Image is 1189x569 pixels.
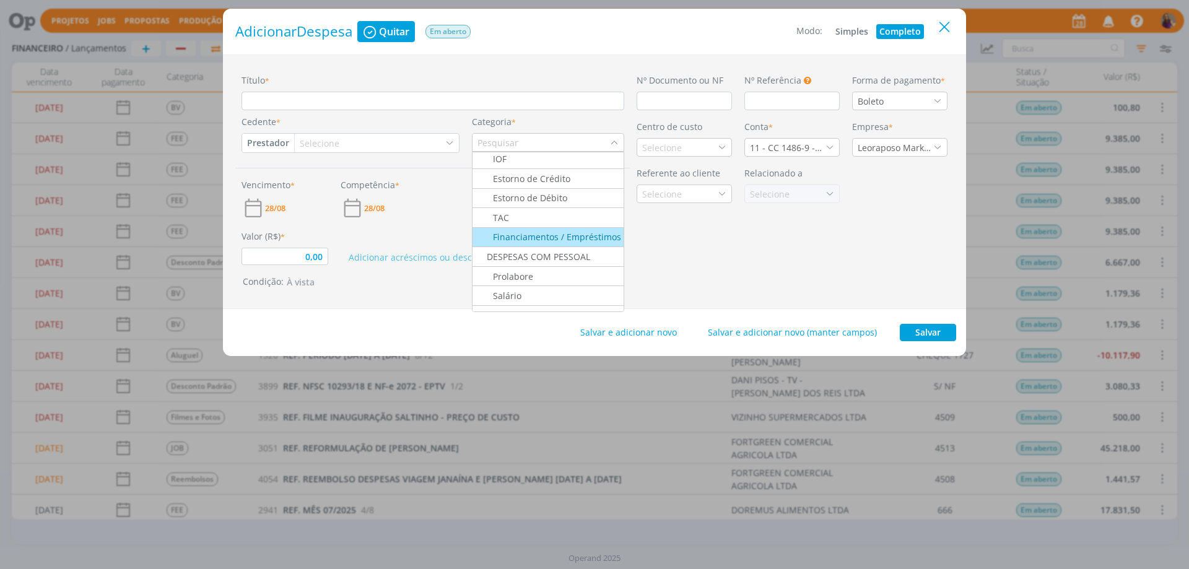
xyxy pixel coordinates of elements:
[858,95,886,108] div: Boleto
[474,191,567,204] div: Estorno de Débito
[900,324,956,341] button: Salvar
[242,178,295,191] label: Vencimento
[572,324,685,341] button: Salvar e adicionar novo
[474,230,621,243] div: Financiamentos / Empréstimos
[242,74,269,87] label: Título
[243,276,320,287] span: Condição:
[745,188,792,201] div: Selecione
[637,141,684,154] div: Selecione
[297,22,352,41] span: Despesa
[472,115,516,128] label: Categoria
[242,134,294,152] button: Prestador
[744,74,801,87] label: Nº Referência
[853,141,933,154] div: Leoraposo Marketing Ltda.
[425,24,471,39] button: Em aberto
[357,21,415,42] button: Quitar
[852,74,945,87] label: Forma de pagamento
[242,115,281,128] label: Cedente
[853,95,886,108] div: Boleto
[474,211,509,224] div: TAC
[745,141,825,154] div: 11 - CC 1486-9 - SICOOB
[700,324,885,341] button: Salvar e adicionar novo (manter campos)
[750,141,825,154] div: 11 - CC 1486-9 - [GEOGRAPHIC_DATA]
[796,24,822,39] div: Modo:
[637,74,723,87] label: Nº Documento ou NF
[235,24,352,40] h1: Adicionar
[876,24,924,39] button: Completo
[379,27,409,37] span: Quitar
[750,188,792,201] div: Selecione
[295,137,342,150] div: Selecione
[265,204,285,212] span: 28/08
[637,120,702,133] label: Centro de custo
[474,152,507,165] div: IOF
[744,120,773,133] label: Conta
[858,141,933,154] div: Leoraposo Marketing Ltda.
[425,25,471,38] span: Em aberto
[832,24,871,39] button: Simples
[642,188,684,201] div: Selecione
[935,17,954,37] button: Close
[242,230,285,243] label: Valor (R$)
[642,141,684,154] div: Selecione
[744,167,803,180] label: Relacionado a
[474,289,521,302] div: Salário
[474,309,552,322] div: Adiantamento
[364,204,385,212] span: 28/08
[474,250,590,263] div: DESPESAS COM PESSOAL
[300,137,342,150] div: Selecione
[637,167,720,180] label: Referente ao cliente
[474,270,533,283] div: Prolabore
[474,172,570,185] div: Estorno de Crédito
[852,120,893,133] label: Empresa
[473,134,610,151] input: Pesquisar
[223,9,966,356] div: dialog
[341,178,399,191] label: Competência
[637,188,684,201] div: Selecione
